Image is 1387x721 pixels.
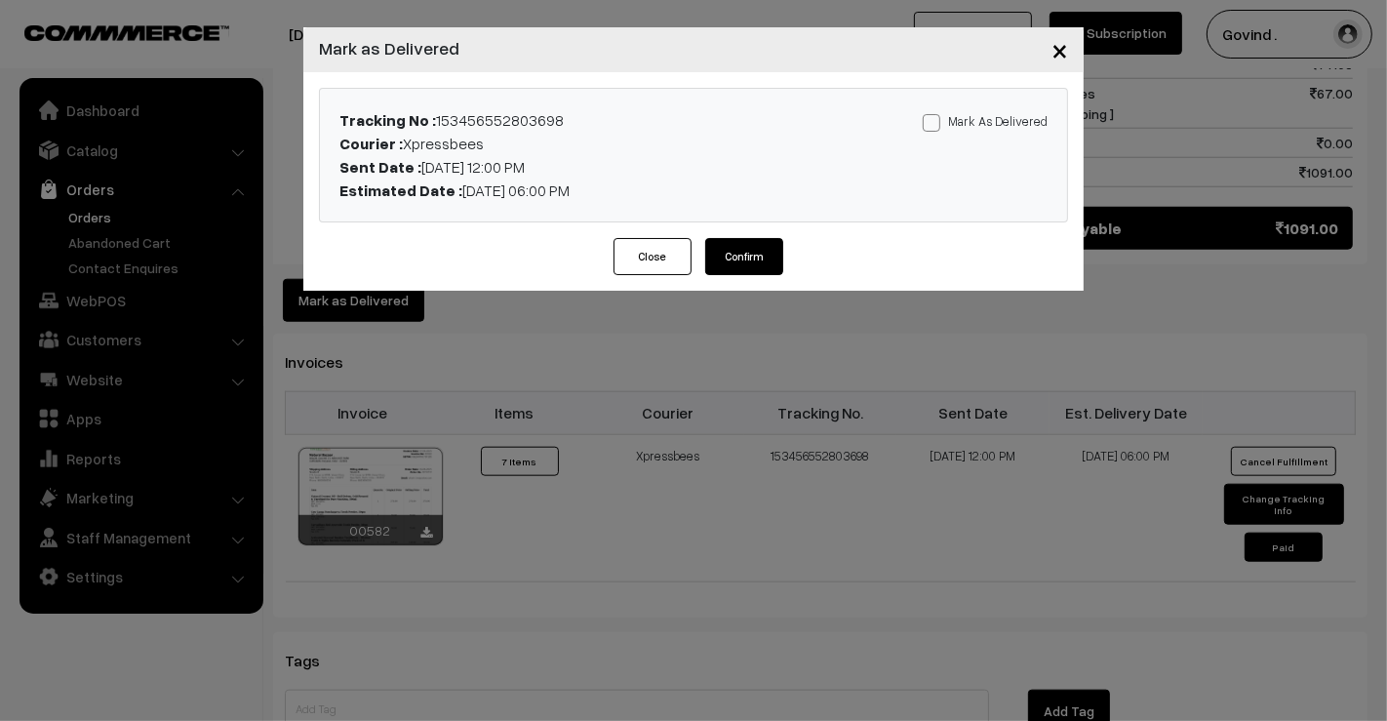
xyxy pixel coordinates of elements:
button: Close [1036,20,1084,80]
b: Courier : [339,134,403,153]
span: × [1051,31,1068,67]
b: Estimated Date : [339,180,462,200]
div: 153456552803698 Xpressbees [DATE] 12:00 PM [DATE] 06:00 PM [325,108,816,202]
button: Confirm [705,238,783,275]
label: Mark As Delivered [923,110,1048,132]
b: Tracking No : [339,110,436,130]
button: Close [614,238,692,275]
b: Sent Date : [339,157,421,177]
h4: Mark as Delivered [319,35,459,61]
